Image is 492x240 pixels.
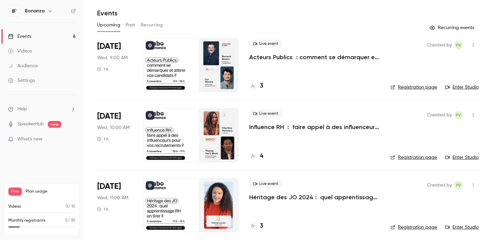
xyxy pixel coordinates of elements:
span: Fabio Vilarinho [454,111,463,119]
span: Free [8,188,22,196]
span: Live event [249,110,282,118]
span: Live event [249,40,282,48]
div: 1 h [97,67,109,72]
button: Past [126,20,135,30]
h6: Bonanza [25,8,45,14]
a: Enter Studio [445,84,479,91]
span: 0 [66,205,68,209]
span: Created by [427,41,452,49]
a: Registration page [391,84,437,91]
a: 3 [249,82,263,91]
a: SpeakerHub [17,121,44,128]
div: 1 h [97,136,109,142]
span: [DATE] [97,181,121,192]
span: 5 [65,219,68,223]
a: Héritage des JO 2024 : quel apprentissage RH en tirer ? [249,193,380,201]
a: Registration page [391,224,437,231]
span: Live event [249,180,282,188]
div: Videos [8,48,32,54]
h4: 3 [260,82,263,91]
a: Registration page [391,154,437,161]
h4: 3 [260,222,263,231]
span: Created by [427,181,452,189]
span: Created by [427,111,452,119]
div: Events [8,33,31,40]
span: new [48,121,61,128]
span: Plan usage [26,189,75,194]
button: Recurring events [427,22,479,33]
img: Bonanza [8,6,19,16]
div: Nov 5 Wed, 9:00 AM (Europe/Paris) [97,38,132,92]
span: FV [456,41,461,49]
span: [DATE] [97,41,121,52]
div: 1 h [97,207,109,212]
a: 4 [249,152,263,161]
a: Enter Studio [445,224,479,231]
p: / 10 [66,204,75,210]
span: What's new [17,136,43,143]
li: help-dropdown-opener [8,106,76,113]
div: Audience [8,63,38,69]
span: Fabio Vilarinho [454,181,463,189]
p: Videos [8,204,21,210]
span: Fabio Vilarinho [454,41,463,49]
a: Influence RH : faire appel à des influenceurs pour vos recrutements ? [249,123,380,131]
span: FV [456,181,461,189]
p: Monthly registrants [8,218,46,224]
div: Nov 5 Wed, 10:00 AM (Europe/Paris) [97,108,132,162]
span: Wed, 10:00 AM [97,124,130,131]
span: FV [456,111,461,119]
span: [DATE] [97,111,121,122]
div: Nov 5 Wed, 11:00 AM (Europe/Paris) [97,178,132,232]
div: Settings [8,77,35,84]
button: Upcoming [97,20,120,30]
iframe: Noticeable Trigger [68,136,76,142]
button: Recurring [141,20,163,30]
span: Help [17,106,27,113]
span: Wed, 9:00 AM [97,54,128,61]
a: 3 [249,222,263,231]
h4: 4 [260,152,263,161]
h1: Events [97,9,118,17]
a: Enter Studio [445,154,479,161]
span: Wed, 11:00 AM [97,195,128,201]
a: Acteurs Publics : comment se démarquer et attirer vos candidats ? [249,53,380,61]
p: / 30 [65,218,75,224]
